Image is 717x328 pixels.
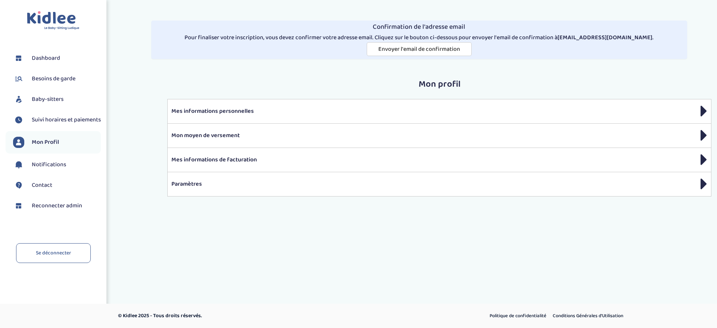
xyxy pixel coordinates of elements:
button: Envoyer l'email de confirmation [367,42,472,56]
img: babysitters.svg [13,94,24,105]
a: Se déconnecter [16,243,91,263]
h2: Mon profil [167,80,711,89]
img: profil.svg [13,137,24,148]
span: Besoins de garde [32,74,75,83]
a: Besoins de garde [13,73,101,84]
span: Baby-sitters [32,95,63,104]
span: Notifications [32,160,66,169]
p: © Kidlee 2025 - Tous droits réservés. [118,312,390,320]
span: Suivi horaires et paiements [32,115,101,124]
p: Mes informations de facturation [171,155,707,164]
p: Mes informations personnelles [171,107,707,116]
a: Reconnecter admin [13,200,101,211]
img: contact.svg [13,180,24,191]
a: Conditions Générales d’Utilisation [550,311,626,321]
img: dashboard.svg [13,200,24,211]
a: Baby-sitters [13,94,101,105]
span: Mon Profil [32,138,59,147]
span: Envoyer l'email de confirmation [378,44,460,54]
a: Notifications [13,159,101,170]
a: Dashboard [13,53,101,64]
p: Paramètres [171,180,707,189]
p: Mon moyen de versement [171,131,707,140]
img: suivihoraire.svg [13,114,24,126]
span: Reconnecter admin [32,201,82,210]
span: Dashboard [32,54,60,63]
img: logo.svg [27,11,80,30]
img: besoin.svg [13,73,24,84]
p: Pour finaliser votre inscription, vous devez confirmer votre adresse email. Cliquez sur le bouton... [154,33,685,42]
h4: Confirmation de l'adresse email [154,24,685,31]
img: dashboard.svg [13,53,24,64]
a: Suivi horaires et paiements [13,114,101,126]
a: Mon Profil [13,137,101,148]
a: Contact [13,180,101,191]
span: Contact [32,181,52,190]
strong: [EMAIL_ADDRESS][DOMAIN_NAME] [558,33,652,42]
a: Politique de confidentialité [487,311,549,321]
img: notification.svg [13,159,24,170]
